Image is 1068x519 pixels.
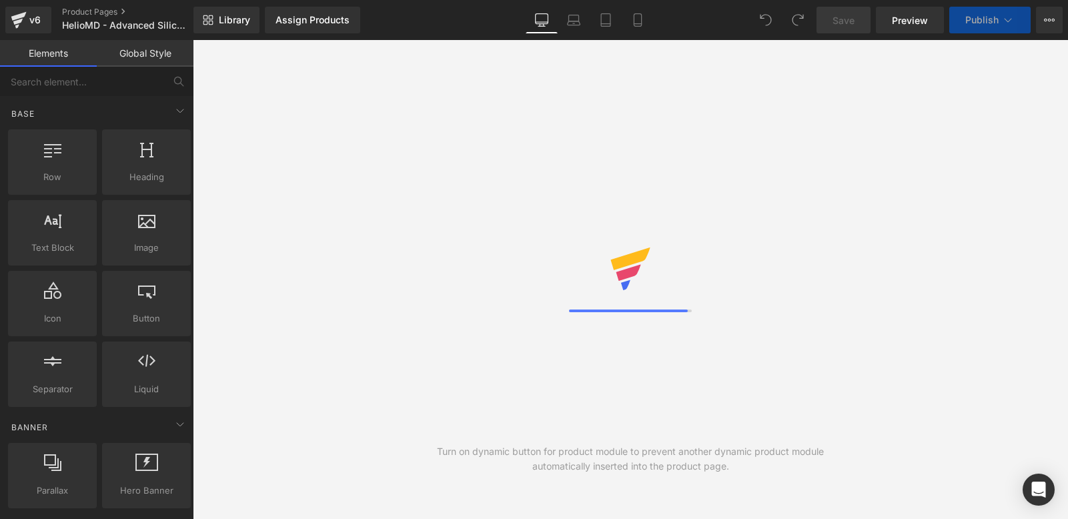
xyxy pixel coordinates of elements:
span: Hero Banner [106,484,187,498]
button: Undo [752,7,779,33]
a: Laptop [558,7,590,33]
div: Turn on dynamic button for product module to prevent another dynamic product module automatically... [412,444,849,474]
button: More [1036,7,1063,33]
span: HelioMD - Advanced Silicone Scar Sheets [62,20,190,31]
span: Save [833,13,855,27]
div: Assign Products [276,15,350,25]
a: Preview [876,7,944,33]
span: Liquid [106,382,187,396]
a: Mobile [622,7,654,33]
a: Tablet [590,7,622,33]
span: Preview [892,13,928,27]
span: Base [10,107,36,120]
span: Library [219,14,250,26]
span: Row [12,170,93,184]
span: Icon [12,312,93,326]
span: Image [106,241,187,255]
a: Product Pages [62,7,215,17]
span: Text Block [12,241,93,255]
button: Redo [784,7,811,33]
span: Heading [106,170,187,184]
a: v6 [5,7,51,33]
button: Publish [949,7,1031,33]
div: v6 [27,11,43,29]
div: Open Intercom Messenger [1023,474,1055,506]
span: Parallax [12,484,93,498]
a: Desktop [526,7,558,33]
a: New Library [193,7,259,33]
span: Button [106,312,187,326]
a: Global Style [97,40,193,67]
span: Banner [10,421,49,434]
span: Separator [12,382,93,396]
span: Publish [965,15,999,25]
